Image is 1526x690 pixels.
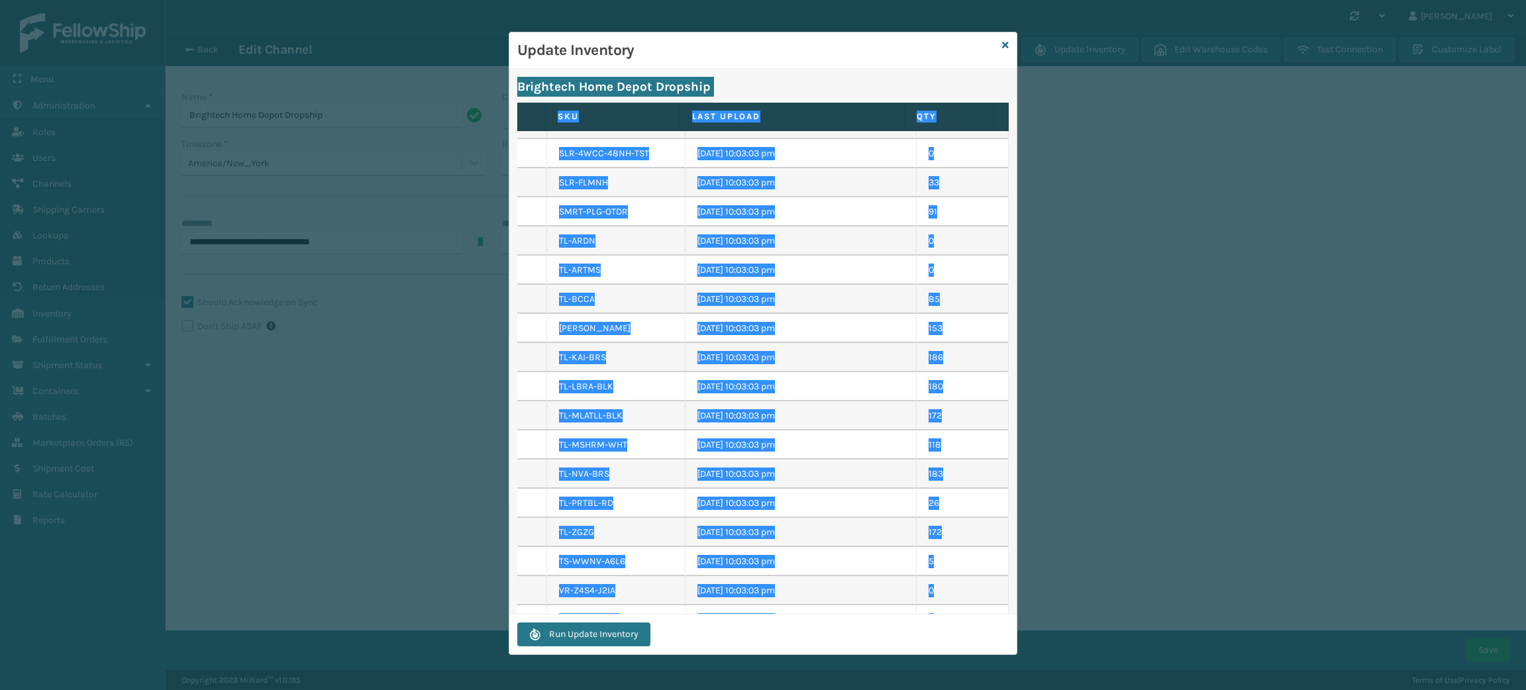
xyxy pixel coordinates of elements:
[917,197,1009,226] td: 91
[917,256,1009,285] td: 0
[686,576,917,605] td: [DATE] 10:03:03 pm
[917,430,1009,460] td: 118
[917,226,1009,256] td: 0
[917,285,1009,314] td: 85
[917,576,1009,605] td: 0
[686,314,917,343] td: [DATE] 10:03:03 pm
[692,111,891,123] label: Last Upload
[917,518,1009,547] td: 172
[547,139,686,168] td: SLR-4WCC-48NH-TST
[547,314,686,343] td: [PERSON_NAME]
[547,343,686,372] td: TL-KAI-BRS
[917,314,1009,343] td: 153
[917,547,1009,576] td: 5
[917,139,1009,168] td: 0
[547,401,686,430] td: TL-MLATLL-BLK
[547,547,686,576] td: TS-WWNV-A6L6
[686,605,917,634] td: [DATE] 10:03:03 pm
[547,430,686,460] td: TL-MSHRM-WHT
[547,256,686,285] td: TL-ARTMS
[517,40,997,60] h3: Update Inventory
[686,226,917,256] td: [DATE] 10:03:03 pm
[547,489,686,518] td: TL-PRTBL-RD
[917,460,1009,489] td: 183
[686,430,917,460] td: [DATE] 10:03:03 pm
[686,460,917,489] td: [DATE] 10:03:03 pm
[686,256,917,285] td: [DATE] 10:03:03 pm
[686,489,917,518] td: [DATE] 10:03:03 pm
[547,518,686,547] td: TL-ZGZG
[917,168,1009,197] td: 33
[547,576,686,605] td: VR-Z4S4-J2IA
[686,168,917,197] td: [DATE] 10:03:03 pm
[517,77,1009,97] p: Brightech Home Depot Dropship
[686,518,917,547] td: [DATE] 10:03:03 pm
[917,489,1009,518] td: 26
[686,285,917,314] td: [DATE] 10:03:03 pm
[917,605,1009,634] td: 0
[558,111,668,123] label: SKU
[917,401,1009,430] td: 172
[547,168,686,197] td: SLR-FLMNH
[547,226,686,256] td: TL-ARDN
[917,343,1009,372] td: 186
[686,372,917,401] td: [DATE] 10:03:03 pm
[686,139,917,168] td: [DATE] 10:03:03 pm
[547,197,686,226] td: SMRT-PLG-OTDR
[686,547,917,576] td: [DATE] 10:03:03 pm
[547,285,686,314] td: TL-BCCA
[686,343,917,372] td: [DATE] 10:03:03 pm
[517,622,650,646] button: Run Update Inventory
[686,197,917,226] td: [DATE] 10:03:03 pm
[917,111,982,123] label: QTY
[917,372,1009,401] td: 180
[547,605,686,634] td: XF-STB2-ONL3
[547,372,686,401] td: TL-LBRA-BLK
[686,401,917,430] td: [DATE] 10:03:03 pm
[547,460,686,489] td: TL-NVA-BRS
